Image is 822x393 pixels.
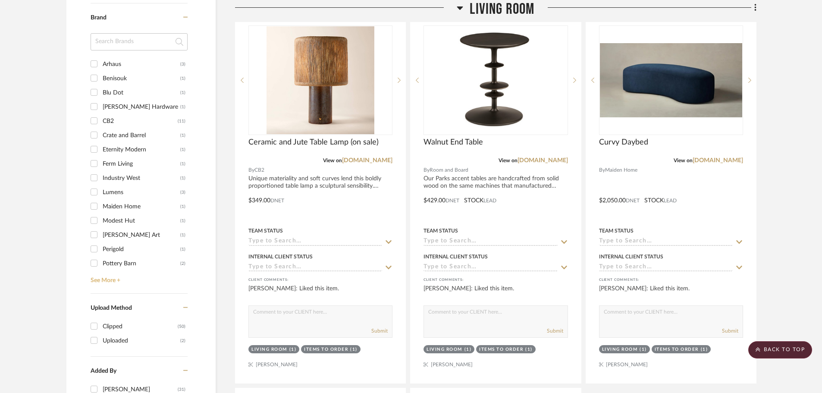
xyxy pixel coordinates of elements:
span: Brand [91,15,107,21]
div: Ferm Living [103,157,180,171]
button: Submit [547,327,563,335]
div: (1) [180,200,185,214]
div: Items to order [655,346,699,353]
span: By [424,166,430,174]
div: (1) [180,100,185,114]
button: Submit [722,327,738,335]
div: [PERSON_NAME]: Liked this item. [424,284,568,302]
button: Submit [371,327,388,335]
div: (1) [701,346,708,353]
div: Team Status [248,227,283,235]
div: (1) [180,228,185,242]
div: (1) [180,72,185,85]
div: (1) [180,242,185,256]
span: View on [499,158,518,163]
img: Curvy Daybed [600,43,742,117]
div: (2) [180,334,185,348]
input: Type to Search… [248,238,382,246]
scroll-to-top-button: BACK TO TOP [748,341,812,358]
img: Ceramic and Jute Table Lamp (on sale) [267,26,374,134]
div: CB2 [103,114,178,128]
a: [DOMAIN_NAME] [693,157,743,163]
div: [PERSON_NAME] Art [103,228,180,242]
div: (3) [180,57,185,71]
div: [PERSON_NAME]: Liked this item. [248,284,392,302]
span: Upload Method [91,305,132,311]
div: (1) [180,143,185,157]
div: Blu Dot [103,86,180,100]
div: (11) [178,114,185,128]
div: (1) [464,346,472,353]
span: Room and Board [430,166,468,174]
div: Internal Client Status [424,253,488,261]
span: View on [674,158,693,163]
div: (1) [640,346,647,353]
div: Internal Client Status [248,253,313,261]
input: Search Brands [91,33,188,50]
div: Crate and Barrel [103,129,180,142]
input: Type to Search… [599,264,733,272]
div: (1) [350,346,358,353]
div: (1) [180,171,185,185]
span: CB2 [254,166,264,174]
span: Added By [91,368,116,374]
input: Type to Search… [424,264,557,272]
div: Living Room [602,346,638,353]
div: Living Room [251,346,287,353]
div: Items to order [304,346,348,353]
div: Benisouk [103,72,180,85]
div: Lumens [103,185,180,199]
div: (3) [180,185,185,199]
div: Team Status [599,227,634,235]
input: Type to Search… [248,264,382,272]
div: Internal Client Status [599,253,663,261]
div: (1) [289,346,297,353]
a: [DOMAIN_NAME] [518,157,568,163]
div: (1) [525,346,533,353]
span: By [248,166,254,174]
div: [PERSON_NAME]: Liked this item. [599,284,743,302]
div: (1) [180,214,185,228]
div: Team Status [424,227,458,235]
span: View on [323,158,342,163]
input: Type to Search… [599,238,733,246]
div: Arhaus [103,57,180,71]
span: Walnut End Table [424,138,483,147]
div: Clipped [103,320,178,333]
div: (50) [178,320,185,333]
div: Living Room [427,346,462,353]
div: Modest Hut [103,214,180,228]
div: Uploaded [103,334,180,348]
div: (1) [180,86,185,100]
div: (2) [180,257,185,270]
div: (1) [180,129,185,142]
span: By [599,166,605,174]
span: Maiden Home [605,166,637,174]
div: Pottery Barn [103,257,180,270]
div: [PERSON_NAME] Hardware [103,100,180,114]
div: Eternity Modern [103,143,180,157]
span: Curvy Daybed [599,138,648,147]
div: Maiden Home [103,200,180,214]
div: Items to order [479,346,523,353]
span: Ceramic and Jute Table Lamp (on sale) [248,138,379,147]
div: Industry West [103,171,180,185]
a: [DOMAIN_NAME] [342,157,392,163]
div: Perigold [103,242,180,256]
input: Type to Search… [424,238,557,246]
a: See More + [88,270,188,284]
div: (1) [180,157,185,171]
img: Walnut End Table [443,26,548,134]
